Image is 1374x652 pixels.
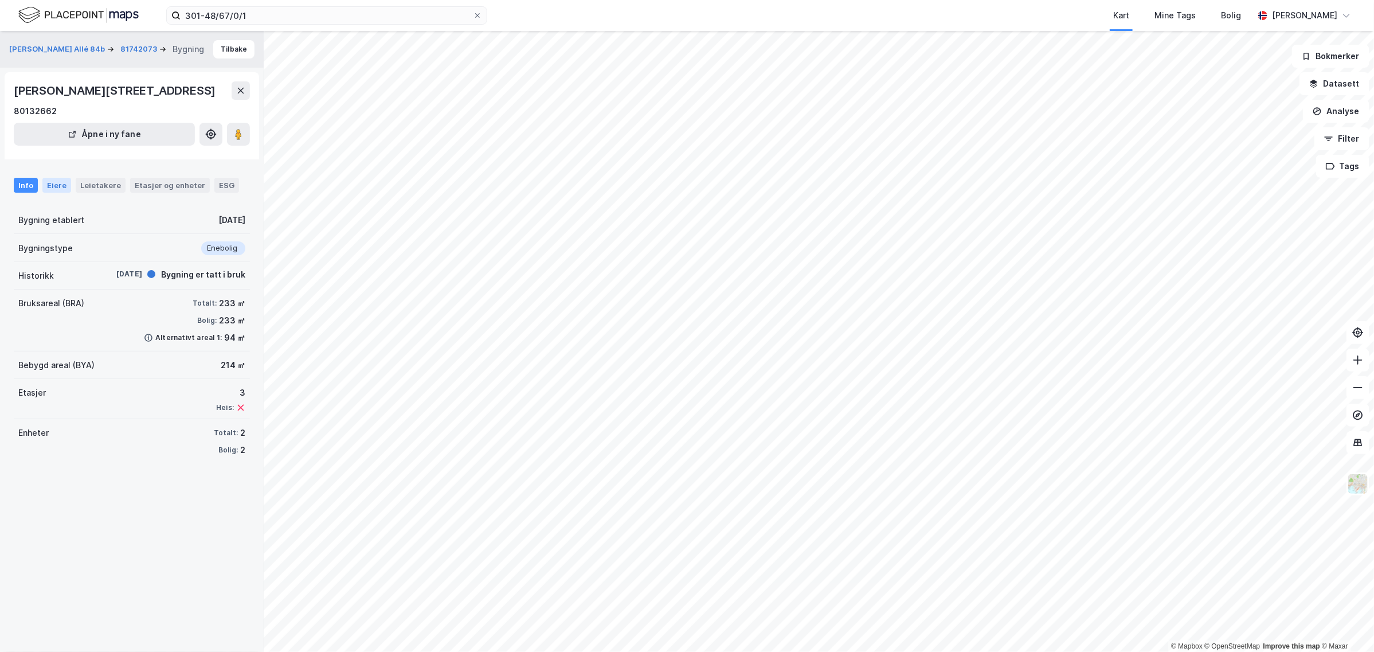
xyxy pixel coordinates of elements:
a: OpenStreetMap [1205,642,1261,650]
button: 81742073 [120,44,159,55]
div: 233 ㎡ [219,296,245,310]
div: Bolig [1221,9,1241,22]
div: 94 ㎡ [224,331,245,345]
div: 233 ㎡ [219,314,245,327]
div: Alternativt areal 1: [155,333,222,342]
div: Leietakere [76,178,126,193]
button: Analyse [1303,100,1369,123]
div: Bygning [173,42,204,56]
button: [PERSON_NAME] Allé 84b [9,44,107,55]
div: Eiere [42,178,71,193]
div: Bygning etablert [18,213,84,227]
img: Z [1347,473,1369,495]
div: Totalt: [193,299,217,308]
div: Bolig: [197,316,217,325]
div: Bygningstype [18,241,73,255]
div: Totalt: [214,428,238,438]
div: [PERSON_NAME] [1272,9,1337,22]
div: Kontrollprogram for chat [1317,597,1374,652]
a: Mapbox [1171,642,1203,650]
button: Bokmerker [1292,45,1369,68]
div: Bruksareal (BRA) [18,296,84,310]
div: ESG [214,178,239,193]
div: [DATE] [96,269,142,279]
div: 2 [240,443,245,457]
div: 3 [216,386,245,400]
div: Bolig: [218,446,238,455]
div: [DATE] [218,213,245,227]
div: Kart [1113,9,1129,22]
div: Etasjer og enheter [135,180,205,190]
div: 214 ㎡ [221,358,245,372]
div: Bebygd areal (BYA) [18,358,95,372]
div: Info [14,178,38,193]
button: Åpne i ny fane [14,123,195,146]
button: Filter [1314,127,1369,150]
div: Bygning er tatt i bruk [161,268,245,282]
div: Enheter [18,426,49,440]
div: Mine Tags [1154,9,1196,22]
div: 80132662 [14,104,57,118]
input: Søk på adresse, matrikkel, gårdeiere, leietakere eller personer [181,7,473,24]
div: [PERSON_NAME][STREET_ADDRESS] [14,81,218,100]
button: Datasett [1299,72,1369,95]
div: Historikk [18,269,54,283]
div: Heis: [216,403,234,412]
iframe: Chat Widget [1317,597,1374,652]
button: Tags [1316,155,1369,178]
button: Tilbake [213,40,255,58]
div: 2 [240,426,245,440]
div: Etasjer [18,386,46,400]
img: logo.f888ab2527a4732fd821a326f86c7f29.svg [18,5,139,25]
a: Improve this map [1263,642,1320,650]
